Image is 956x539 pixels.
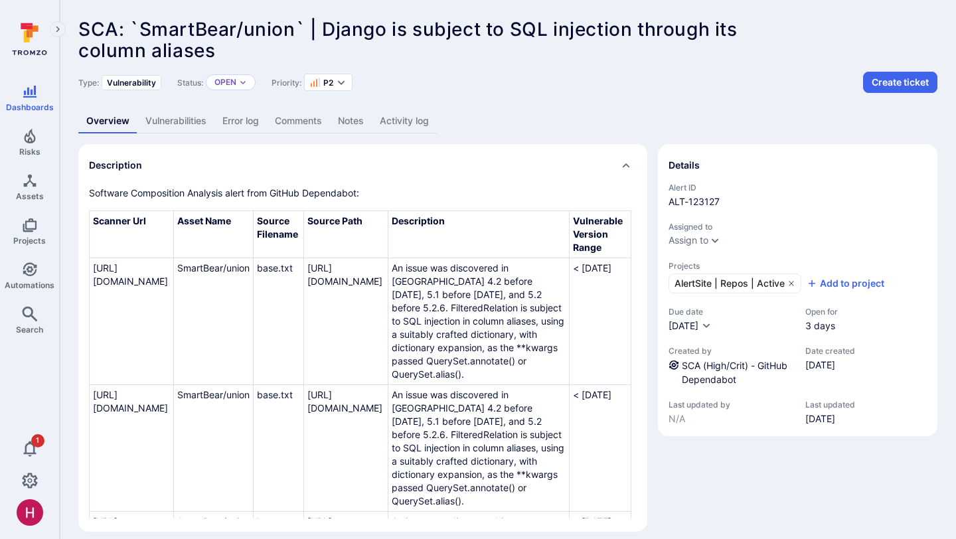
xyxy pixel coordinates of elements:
[304,211,388,258] th: Source Path
[253,385,304,512] td: base.txt
[253,211,304,258] th: Source Filename
[336,77,347,88] button: Expand dropdown
[805,358,855,372] span: [DATE]
[323,78,333,88] span: P2
[805,400,855,410] span: Last updated
[177,78,203,88] span: Status:
[669,307,792,317] span: Due date
[93,389,168,414] a: [URL][DOMAIN_NAME]
[330,109,372,133] a: Notes
[78,109,137,133] a: Overview
[89,159,142,172] h2: Description
[372,109,437,133] a: Activity log
[669,307,792,333] div: Due date field
[53,24,62,35] i: Expand navigation menu
[310,77,333,88] button: P2
[13,236,46,246] span: Projects
[16,325,43,335] span: Search
[669,235,708,246] button: Assign to
[78,39,215,62] span: column aliases
[16,191,44,201] span: Assets
[173,211,253,258] th: Asset Name
[863,72,937,93] button: Create ticket
[669,159,700,172] h2: Details
[675,277,785,290] span: AlertSite | Repos | Active
[272,78,301,88] span: Priority:
[78,144,647,187] div: Collapse description
[669,261,927,271] span: Projects
[805,412,855,425] span: [DATE]
[173,385,253,512] td: SmartBear/union
[93,262,168,287] a: [URL][DOMAIN_NAME]
[17,499,43,526] img: ACg8ocKzQzwPSwOZT_k9C736TfcBpCStqIZdMR9gXOhJgTaH9y_tsw=s96-c
[388,385,570,512] td: An issue was discovered in [GEOGRAPHIC_DATA] 4.2 before [DATE], 5.1 before [DATE], and 5.2 before...
[570,211,631,258] th: Vulnerable Version Range
[253,258,304,385] td: base.txt
[669,400,792,410] span: Last updated by
[31,434,44,447] span: 1
[267,109,330,133] a: Comments
[805,307,838,317] span: Open for
[669,346,792,356] span: Created by
[669,319,712,333] button: [DATE]
[102,75,161,90] div: Vulnerability
[570,385,631,512] td: < [DATE]
[669,412,792,425] span: N/A
[17,499,43,526] div: Harshil Parikh
[669,183,927,193] span: Alert ID
[669,273,801,293] a: AlertSite | Repos | Active
[682,360,787,385] a: SCA (High/Crit) - GitHub Dependabot
[710,235,720,246] button: Expand dropdown
[137,109,214,133] a: Vulnerabilities
[5,280,54,290] span: Automations
[805,346,855,356] span: Date created
[669,195,927,208] span: ALT-123127
[6,102,54,112] span: Dashboards
[805,319,838,333] span: 3 days
[173,258,253,385] td: SmartBear/union
[388,258,570,385] td: An issue was discovered in [GEOGRAPHIC_DATA] 4.2 before [DATE], 5.1 before [DATE], and 5.2 before...
[239,78,247,86] button: Expand dropdown
[570,258,631,385] td: < [DATE]
[19,147,40,157] span: Risks
[658,144,937,436] section: details card
[90,211,174,258] th: Scanner Url
[388,211,570,258] th: Description
[89,187,637,200] p: Software Composition Analysis alert from GitHub Dependabot:
[214,109,267,133] a: Error log
[214,77,236,88] button: Open
[78,78,99,88] span: Type:
[669,222,927,232] span: Assigned to
[78,109,937,133] div: Alert tabs
[307,389,382,414] a: [URL][DOMAIN_NAME]
[307,262,382,287] a: [URL][DOMAIN_NAME]
[669,320,698,331] span: [DATE]
[807,277,884,290] button: Add to project
[50,21,66,37] button: Expand navigation menu
[78,18,738,40] span: SCA: `SmartBear/union` | Django is subject to SQL injection through its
